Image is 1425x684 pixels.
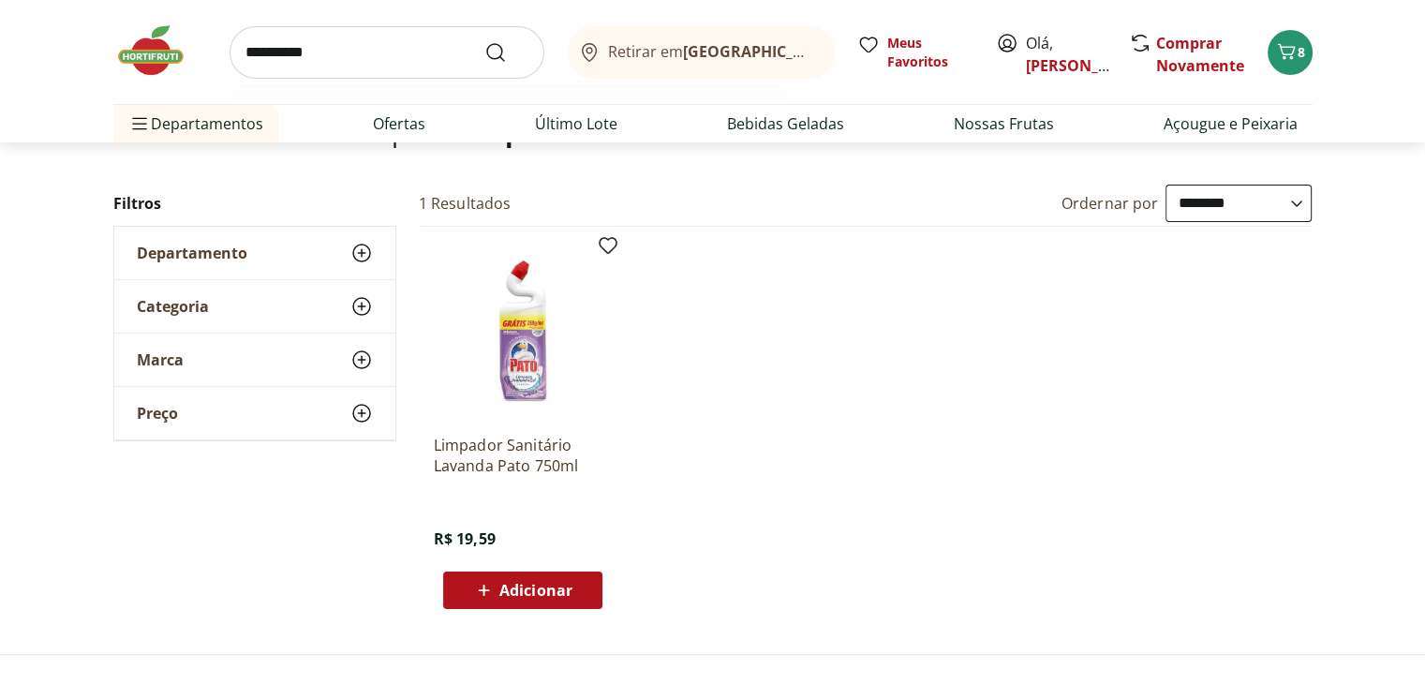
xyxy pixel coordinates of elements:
[484,41,529,64] button: Submit Search
[443,572,602,609] button: Adicionar
[373,112,425,135] a: Ofertas
[114,280,395,333] button: Categoria
[114,334,395,386] button: Marca
[137,297,209,316] span: Categoria
[1156,33,1244,76] a: Comprar Novamente
[683,41,999,62] b: [GEOGRAPHIC_DATA]/[GEOGRAPHIC_DATA]
[887,34,973,71] span: Meus Favoritos
[230,26,544,79] input: search
[1298,43,1305,61] span: 8
[434,528,496,549] span: R$ 19,59
[137,244,247,262] span: Departamento
[113,116,1313,146] h1: Mostrando resultados para:
[1061,193,1159,214] label: Ordernar por
[137,404,178,423] span: Preço
[499,583,572,598] span: Adicionar
[954,112,1054,135] a: Nossas Frutas
[567,26,835,79] button: Retirar em[GEOGRAPHIC_DATA]/[GEOGRAPHIC_DATA]
[608,43,815,60] span: Retirar em
[113,185,396,222] h2: Filtros
[1268,30,1313,75] button: Carrinho
[857,34,973,71] a: Meus Favoritos
[434,435,612,476] a: Limpador Sanitário Lavanda Pato 750ml
[535,112,617,135] a: Último Lote
[434,242,612,420] img: Limpador Sanitário Lavanda Pato 750ml
[727,112,844,135] a: Bebidas Geladas
[419,193,512,214] h2: 1 Resultados
[1026,55,1148,76] a: [PERSON_NAME]
[113,22,207,79] img: Hortifruti
[1026,32,1109,77] span: Olá,
[1164,112,1298,135] a: Açougue e Peixaria
[128,101,151,146] button: Menu
[128,101,263,146] span: Departamentos
[114,227,395,279] button: Departamento
[114,387,395,439] button: Preço
[137,350,184,369] span: Marca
